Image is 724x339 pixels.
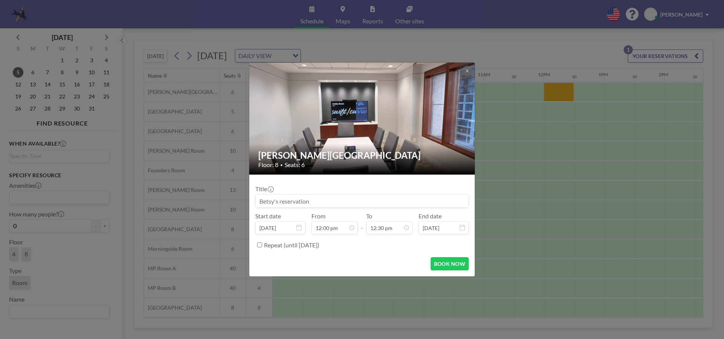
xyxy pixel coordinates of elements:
[264,241,319,249] label: Repeat (until [DATE])
[431,257,469,270] button: BOOK NOW
[285,161,305,169] span: Seats: 6
[258,161,278,169] span: Floor: 8
[255,212,281,220] label: Start date
[361,215,363,232] span: -
[249,34,476,203] img: 537.png
[366,212,372,220] label: To
[258,150,466,161] h2: [PERSON_NAME][GEOGRAPHIC_DATA]
[280,162,283,168] span: •
[256,195,468,207] input: Betsy's reservation
[255,185,273,193] label: Title
[419,212,442,220] label: End date
[311,212,325,220] label: From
